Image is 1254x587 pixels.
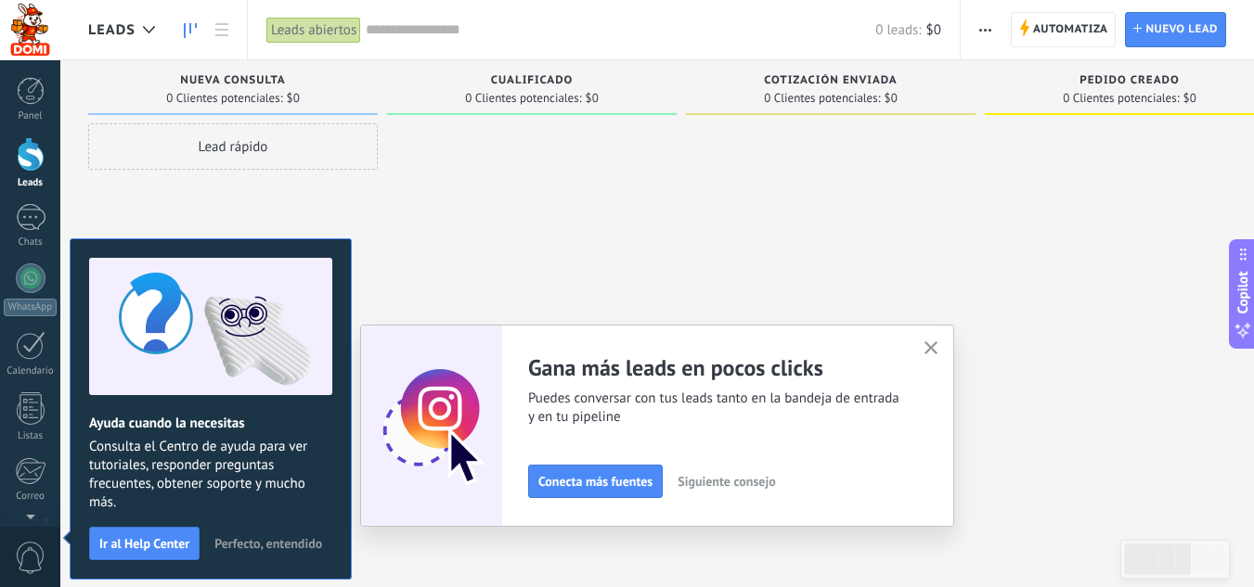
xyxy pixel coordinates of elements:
[206,12,238,48] a: Lista
[465,93,581,104] span: 0 Clientes potenciales:
[1234,271,1252,313] span: Copilot
[97,74,368,90] div: Nueva consulta
[4,299,57,316] div: WhatsApp
[89,438,332,512] span: Consulta el Centro de ayuda para ver tutoriales, responder preguntas frecuentes, obtener soporte ...
[678,475,775,488] span: Siguiente consejo
[4,236,58,249] div: Chats
[214,537,322,550] span: Perfecto, entendido
[4,177,58,189] div: Leads
[89,415,332,432] h2: Ayuda cuando la necesitas
[88,21,136,39] span: Leads
[926,21,941,39] span: $0
[396,74,667,90] div: Cualificado
[287,93,300,104] span: $0
[1011,12,1117,47] a: Automatiza
[695,74,966,90] div: Cotización enviada
[1125,12,1226,47] a: Nuevo lead
[1063,93,1179,104] span: 0 Clientes potenciales:
[1183,93,1196,104] span: $0
[180,74,285,87] span: Nueva consulta
[528,465,663,498] button: Conecta más fuentes
[972,12,999,47] button: Más
[88,123,378,170] div: Lead rápido
[491,74,574,87] span: Cualificado
[1145,13,1218,46] span: Nuevo lead
[4,110,58,122] div: Panel
[669,467,783,495] button: Siguiente consejo
[175,12,206,48] a: Leads
[528,353,901,382] h2: Gana más leads en pocos clicks
[4,365,58,377] div: Calendario
[586,93,599,104] span: $0
[4,491,58,503] div: Correo
[764,93,880,104] span: 0 Clientes potenciales:
[1079,74,1179,87] span: Pedido creado
[1033,13,1108,46] span: Automatiza
[538,475,653,488] span: Conecta más fuentes
[885,93,898,104] span: $0
[875,21,921,39] span: 0 leads:
[89,527,200,560] button: Ir al Help Center
[4,430,58,442] div: Listas
[266,17,361,44] div: Leads abiertos
[99,537,189,550] span: Ir al Help Center
[166,93,282,104] span: 0 Clientes potenciales:
[764,74,898,87] span: Cotización enviada
[206,530,330,557] button: Perfecto, entendido
[528,389,901,427] span: Puedes conversar con tus leads tanto en la bandeja de entrada y en tu pipeline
